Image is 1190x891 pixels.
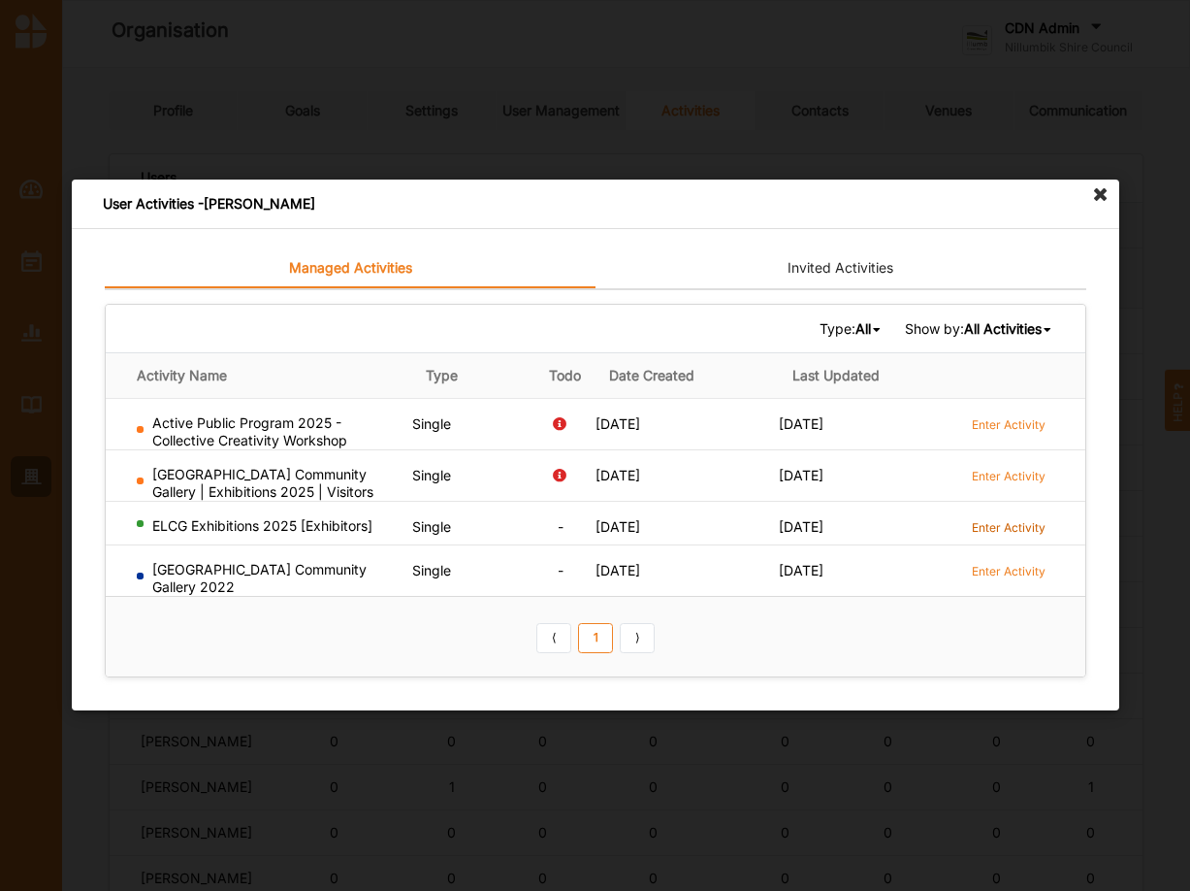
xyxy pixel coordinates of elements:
span: [DATE] [595,467,640,483]
a: Previous item [536,623,571,654]
span: [DATE] [779,562,823,578]
a: 1 [578,623,613,654]
span: [DATE] [595,518,640,535]
a: Next item [620,623,655,654]
label: Enter Activity [971,416,1045,433]
th: Type [411,353,533,399]
label: Enter Activity [971,519,1045,536]
span: - [558,562,563,578]
a: Enter Activity [971,561,1045,579]
a: Enter Activity [971,414,1045,433]
th: Todo [533,353,595,399]
span: [DATE] [779,467,823,483]
span: [DATE] [595,415,640,432]
th: Activity Name [106,353,412,399]
span: Single [411,467,450,483]
div: [GEOGRAPHIC_DATA] Community Gallery | Exhibitions 2025 | Visitors [137,466,404,501]
span: Single [411,518,450,535]
a: Invited Activities [595,249,1086,288]
b: All [854,320,870,337]
span: [DATE] [595,562,640,578]
th: Last Updated [779,353,962,399]
span: Single [411,415,450,432]
span: [DATE] [779,415,823,432]
a: Enter Activity [971,466,1045,484]
label: Enter Activity [971,563,1045,579]
span: Show by: [904,320,1053,338]
a: Managed Activities [105,249,595,288]
div: Active Public Program 2025 - Collective Creativity Workshop [137,414,404,449]
a: Enter Activity [971,517,1045,536]
span: Type: [819,320,883,338]
div: User Activities - [PERSON_NAME] [72,180,1119,229]
span: Single [411,562,450,578]
div: [GEOGRAPHIC_DATA] Community Gallery 2022 [137,561,404,596]
label: Enter Activity [971,468,1045,484]
div: ELCG Exhibitions 2025 [Exhibitors] [137,517,404,535]
th: Date Created [595,353,779,399]
span: [DATE] [779,518,823,535]
div: Pagination Navigation [532,620,658,653]
span: - [558,518,563,535]
b: All Activities [963,320,1041,337]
